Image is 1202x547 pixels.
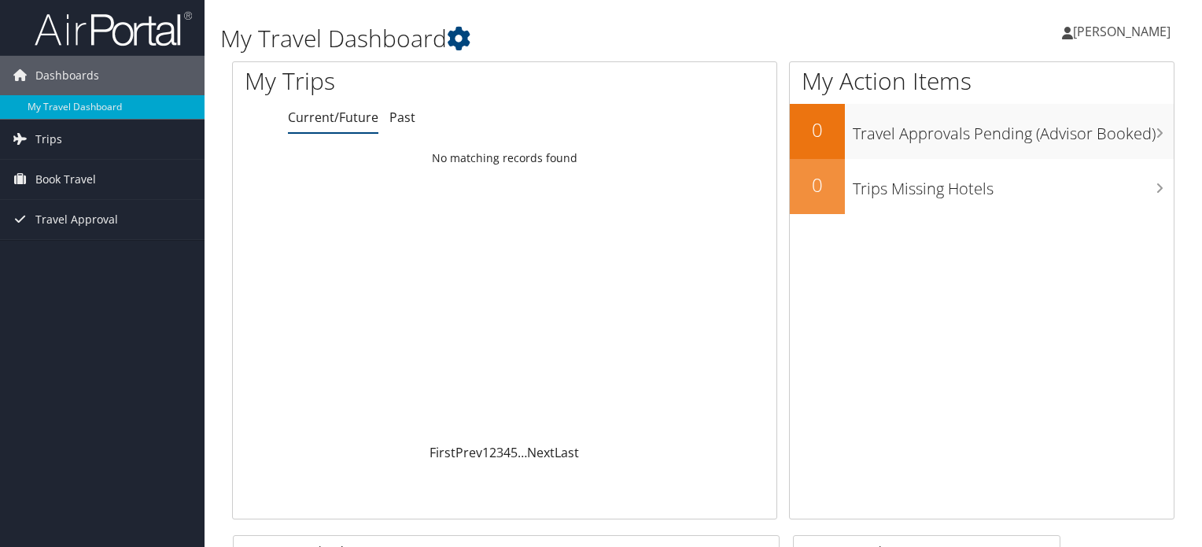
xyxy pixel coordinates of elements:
span: Travel Approval [35,200,118,239]
a: Current/Future [288,109,378,126]
a: 5 [511,444,518,461]
td: No matching records found [233,144,776,172]
span: [PERSON_NAME] [1073,23,1171,40]
h1: My Trips [245,65,538,98]
a: Prev [455,444,482,461]
h1: My Travel Dashboard [220,22,865,55]
img: airportal-logo.png [35,10,192,47]
a: 1 [482,444,489,461]
a: Past [389,109,415,126]
span: … [518,444,527,461]
h3: Travel Approvals Pending (Advisor Booked) [853,115,1174,145]
h2: 0 [790,116,845,143]
h2: 0 [790,172,845,198]
a: Next [527,444,555,461]
span: Dashboards [35,56,99,95]
h1: My Action Items [790,65,1174,98]
a: 0Trips Missing Hotels [790,159,1174,214]
span: Trips [35,120,62,159]
a: 0Travel Approvals Pending (Advisor Booked) [790,104,1174,159]
h3: Trips Missing Hotels [853,170,1174,200]
a: First [430,444,455,461]
a: 3 [496,444,503,461]
a: 2 [489,444,496,461]
a: 4 [503,444,511,461]
a: [PERSON_NAME] [1062,8,1186,55]
a: Last [555,444,579,461]
span: Book Travel [35,160,96,199]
